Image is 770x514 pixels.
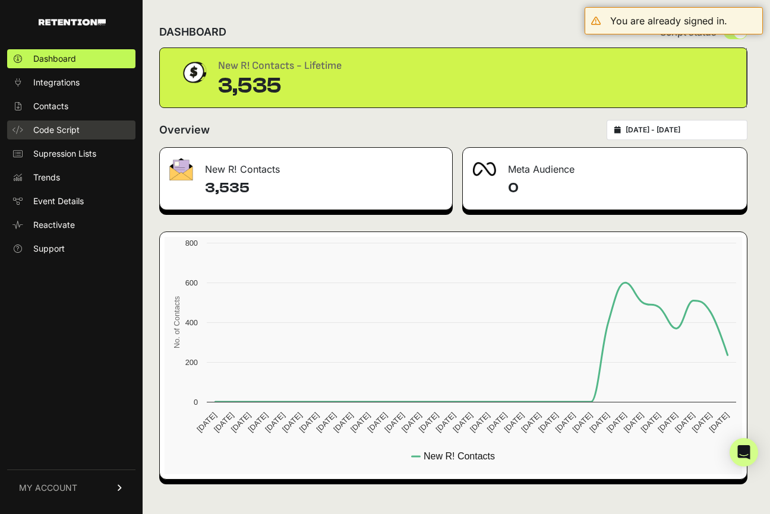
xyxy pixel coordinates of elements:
[33,100,68,112] span: Contacts
[194,398,198,407] text: 0
[160,148,452,183] div: New R! Contacts
[263,411,286,434] text: [DATE]
[169,158,193,180] img: fa-envelope-19ae18322b30453b285274b1b8af3d052b27d846a4fbe8435d1a52b978f639a2.png
[7,73,135,92] a: Integrations
[639,411,662,434] text: [DATE]
[159,24,226,40] h2: DASHBOARD
[730,438,758,467] div: Open Intercom Messenger
[179,58,209,87] img: dollar-coin-05c43ed7efb7bc0c12610022525b4bbbb207c7efeef5aecc26f025e68dcafac9.png
[218,74,342,98] div: 3,535
[463,148,747,183] div: Meta Audience
[610,14,727,28] div: You are already signed in.
[7,192,135,211] a: Event Details
[33,124,80,136] span: Code Script
[39,19,106,26] img: Retention.com
[537,411,560,434] text: [DATE]
[472,162,496,176] img: fa-meta-2f981b61bb99beabf952f7030308934f19ce035c18b003e963880cc3fabeebb7.png
[280,411,304,434] text: [DATE]
[383,411,406,434] text: [DATE]
[673,411,696,434] text: [DATE]
[468,411,491,434] text: [DATE]
[33,53,76,65] span: Dashboard
[172,296,181,348] text: No. of Contacts
[33,77,80,88] span: Integrations
[314,411,337,434] text: [DATE]
[159,122,210,138] h2: Overview
[571,411,594,434] text: [DATE]
[7,168,135,187] a: Trends
[332,411,355,434] text: [DATE]
[451,411,474,434] text: [DATE]
[519,411,542,434] text: [DATE]
[212,411,235,434] text: [DATE]
[205,179,443,198] h4: 3,535
[33,219,75,231] span: Reactivate
[7,469,135,506] a: MY ACCOUNT
[554,411,577,434] text: [DATE]
[7,239,135,258] a: Support
[588,411,611,434] text: [DATE]
[298,411,321,434] text: [DATE]
[7,97,135,116] a: Contacts
[33,172,60,183] span: Trends
[424,451,495,461] text: New R! Contacts
[485,411,509,434] text: [DATE]
[656,411,679,434] text: [DATE]
[33,148,96,160] span: Supression Lists
[185,318,198,327] text: 400
[690,411,714,434] text: [DATE]
[605,411,628,434] text: [DATE]
[349,411,372,434] text: [DATE]
[33,195,84,207] span: Event Details
[366,411,389,434] text: [DATE]
[19,482,77,494] span: MY ACCOUNT
[195,411,218,434] text: [DATE]
[417,411,440,434] text: [DATE]
[218,58,342,74] div: New R! Contacts - Lifetime
[246,411,269,434] text: [DATE]
[400,411,423,434] text: [DATE]
[229,411,253,434] text: [DATE]
[7,120,135,139] a: Code Script
[434,411,457,434] text: [DATE]
[707,411,730,434] text: [DATE]
[33,243,65,255] span: Support
[185,239,198,248] text: 800
[7,49,135,68] a: Dashboard
[508,179,737,198] h4: 0
[503,411,526,434] text: [DATE]
[185,358,198,367] text: 200
[7,144,135,163] a: Supression Lists
[185,278,198,287] text: 600
[622,411,645,434] text: [DATE]
[7,215,135,234] a: Reactivate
